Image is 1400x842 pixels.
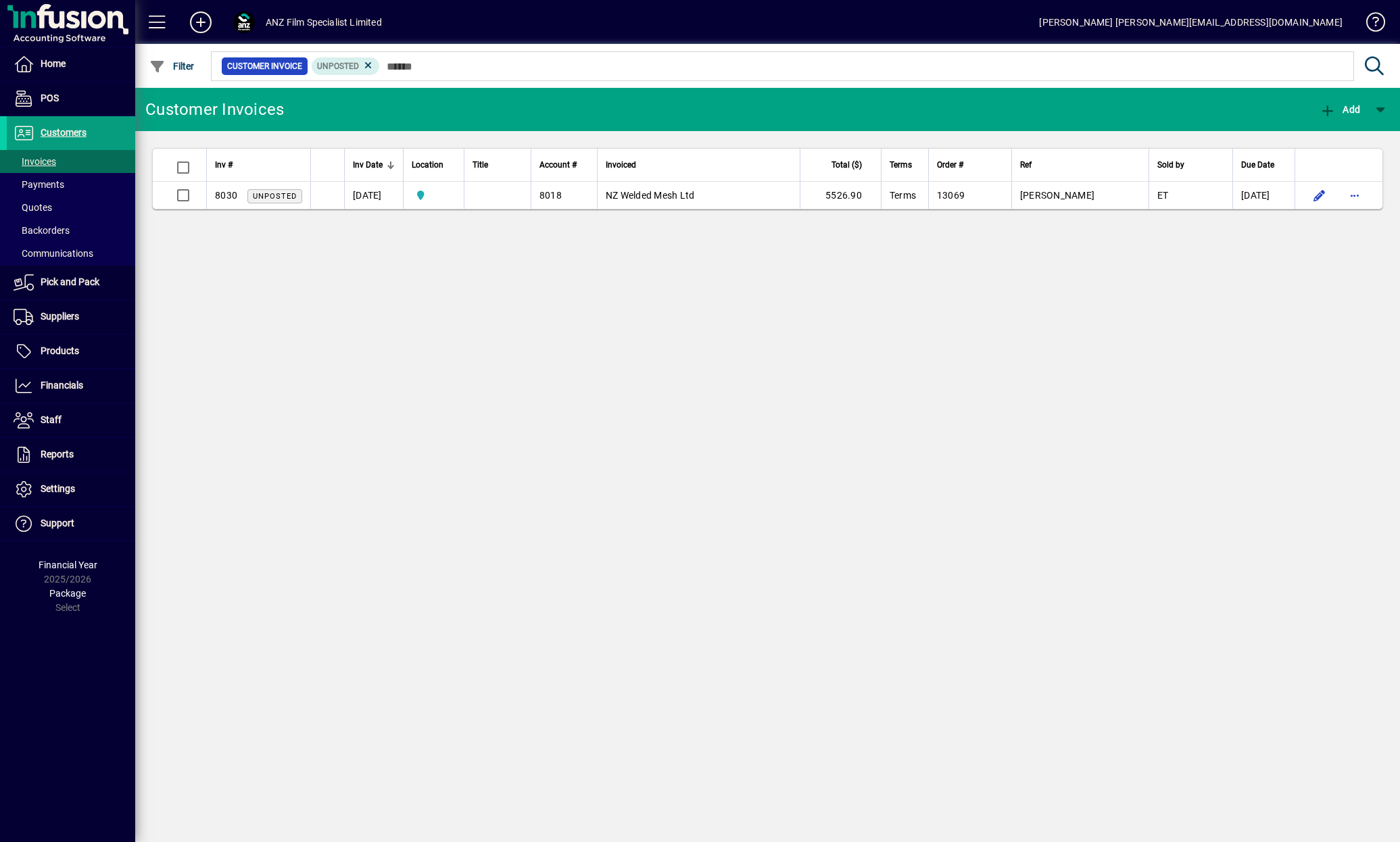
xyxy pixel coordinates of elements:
[49,588,86,599] span: Package
[539,157,589,172] div: Account #
[312,57,380,75] mat-chip: Customer Invoice Status: Unposted
[1356,3,1383,47] a: Knowledge Base
[937,190,965,201] span: 13069
[7,507,135,541] a: Support
[14,225,70,236] span: Backorders
[1232,182,1295,209] td: [DATE]
[539,157,577,172] span: Account #
[1020,190,1094,201] span: [PERSON_NAME]
[41,449,74,460] span: Reports
[7,173,135,196] a: Payments
[1241,157,1274,172] span: Due Date
[937,157,963,172] span: Order #
[41,414,62,425] span: Staff
[800,182,881,209] td: 5526.90
[14,156,56,167] span: Invoices
[937,157,1003,172] div: Order #
[831,157,862,172] span: Total ($)
[7,82,135,116] a: POS
[179,10,222,34] button: Add
[606,157,636,172] span: Invoiced
[266,11,382,33] div: ANZ Film Specialist Limited
[149,61,195,72] span: Filter
[41,58,66,69] span: Home
[353,157,395,172] div: Inv Date
[215,157,302,172] div: Inv #
[41,518,74,528] span: Support
[890,190,916,201] span: Terms
[7,219,135,242] a: Backorders
[7,47,135,81] a: Home
[41,483,75,494] span: Settings
[7,403,135,437] a: Staff
[14,202,52,213] span: Quotes
[7,196,135,219] a: Quotes
[539,190,562,201] span: 8018
[7,369,135,403] a: Financials
[412,157,456,172] div: Location
[808,157,874,172] div: Total ($)
[473,157,488,172] span: Title
[227,59,302,73] span: Customer Invoice
[1320,104,1360,115] span: Add
[1316,97,1363,122] button: Add
[7,335,135,368] a: Products
[606,190,695,201] span: NZ Welded Mesh Ltd
[7,438,135,472] a: Reports
[14,248,93,259] span: Communications
[1157,157,1184,172] span: Sold by
[39,560,97,570] span: Financial Year
[353,157,383,172] span: Inv Date
[222,10,266,34] button: Profile
[317,61,359,71] span: Unposted
[215,190,237,201] span: 8030
[1241,157,1286,172] div: Due Date
[41,345,79,356] span: Products
[1309,184,1330,206] button: Edit
[890,157,912,172] span: Terms
[146,54,198,78] button: Filter
[412,188,456,203] span: AKL Warehouse
[14,179,64,190] span: Payments
[7,242,135,265] a: Communications
[7,266,135,299] a: Pick and Pack
[145,99,284,120] div: Customer Invoices
[412,157,443,172] span: Location
[1344,184,1366,206] button: More options
[1157,157,1224,172] div: Sold by
[41,276,99,287] span: Pick and Pack
[1157,190,1169,201] span: ET
[41,380,83,391] span: Financials
[344,182,403,209] td: [DATE]
[41,311,79,322] span: Suppliers
[1020,157,1140,172] div: Ref
[215,157,233,172] span: Inv #
[1020,157,1032,172] span: Ref
[41,93,59,103] span: POS
[473,157,523,172] div: Title
[7,150,135,173] a: Invoices
[1039,11,1343,33] div: [PERSON_NAME] [PERSON_NAME][EMAIL_ADDRESS][DOMAIN_NAME]
[606,157,792,172] div: Invoiced
[7,300,135,334] a: Suppliers
[253,192,297,201] span: Unposted
[7,472,135,506] a: Settings
[41,127,87,138] span: Customers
